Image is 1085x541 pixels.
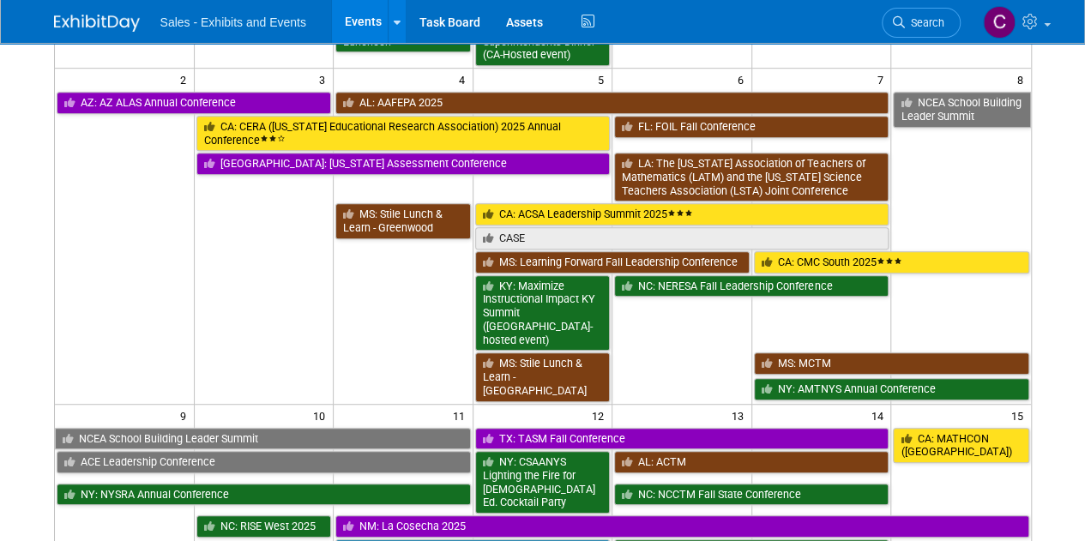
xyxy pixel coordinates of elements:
[475,352,611,401] a: MS: Stile Lunch & Learn - [GEOGRAPHIC_DATA]
[475,203,889,225] a: CA: ACSA Leadership Summit 2025
[1010,405,1031,426] span: 15
[869,405,890,426] span: 14
[875,69,890,90] span: 7
[983,6,1016,39] img: Christine Lurz
[57,451,471,473] a: ACE Leadership Conference
[57,484,471,506] a: NY: NYSRA Annual Conference
[335,92,889,114] a: AL: AAFEPA 2025
[736,69,751,90] span: 6
[905,16,944,29] span: Search
[730,405,751,426] span: 13
[614,153,889,201] a: LA: The [US_STATE] Association of Teachers of Mathematics (LATM) and the [US_STATE] Science Teach...
[475,451,611,514] a: NY: CSAANYS Lighting the Fire for [DEMOGRAPHIC_DATA] Ed. Cocktail Party
[1016,69,1031,90] span: 8
[754,251,1029,274] a: CA: CMC South 2025
[475,275,611,352] a: KY: Maximize Instructional Impact KY Summit ([GEOGRAPHIC_DATA]-hosted event)
[317,69,333,90] span: 3
[596,69,612,90] span: 5
[196,153,611,175] a: [GEOGRAPHIC_DATA]: [US_STATE] Assessment Conference
[196,116,611,151] a: CA: CERA ([US_STATE] Educational Research Association) 2025 Annual Conference
[614,275,889,298] a: NC: NERESA Fall Leadership Conference
[311,405,333,426] span: 10
[614,484,889,506] a: NC: NCCTM Fall State Conference
[55,428,471,450] a: NCEA School Building Leader Summit
[893,92,1030,127] a: NCEA School Building Leader Summit
[335,203,471,238] a: MS: Stile Lunch & Learn - Greenwood
[196,515,332,538] a: NC: RISE West 2025
[475,227,889,249] a: CASE
[57,92,332,114] a: AZ: AZ ALAS Annual Conference
[54,15,140,32] img: ExhibitDay
[754,352,1029,375] a: MS: MCTM
[451,405,473,426] span: 11
[614,451,889,473] a: AL: ACTM
[882,8,961,38] a: Search
[178,405,194,426] span: 9
[160,15,306,29] span: Sales - Exhibits and Events
[590,405,612,426] span: 12
[754,378,1029,400] a: NY: AMTNYS Annual Conference
[335,515,1028,538] a: NM: La Cosecha 2025
[893,428,1028,463] a: CA: MATHCON ([GEOGRAPHIC_DATA])
[614,116,889,138] a: FL: FOIL Fall Conference
[475,251,750,274] a: MS: Learning Forward Fall Leadership Conference
[475,428,889,450] a: TX: TASM Fall Conference
[457,69,473,90] span: 4
[178,69,194,90] span: 2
